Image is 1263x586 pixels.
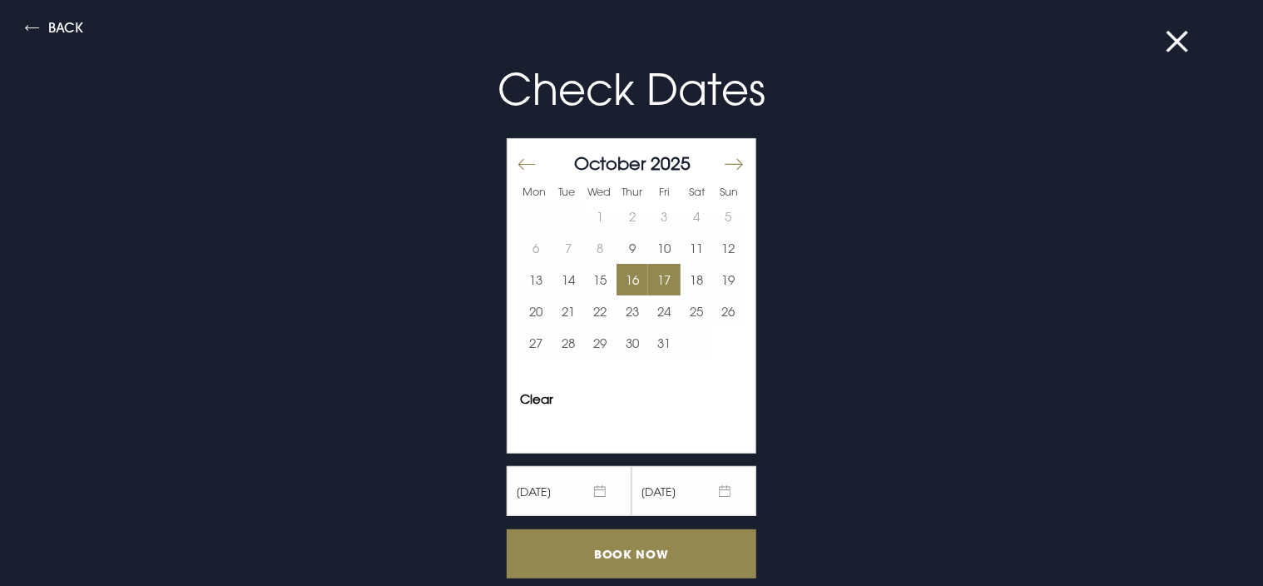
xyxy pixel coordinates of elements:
td: Choose Sunday, October 12, 2025 as your end date. [712,232,745,264]
button: 29 [584,327,617,359]
td: Choose Friday, October 31, 2025 as your end date. [648,327,681,359]
td: Choose Tuesday, October 21, 2025 as your end date. [552,295,585,327]
button: 28 [552,327,585,359]
button: 19 [712,264,745,295]
button: 21 [552,295,585,327]
button: 14 [552,264,585,295]
span: October [574,152,646,174]
td: Choose Thursday, October 30, 2025 as your end date. [617,327,649,359]
td: Choose Tuesday, October 14, 2025 as your end date. [552,264,585,295]
button: 27 [520,327,552,359]
button: 11 [681,232,713,264]
td: Choose Monday, October 20, 2025 as your end date. [520,295,552,327]
button: 16 [617,264,649,295]
span: [DATE] [507,466,631,516]
td: Choose Saturday, October 25, 2025 as your end date. [681,295,713,327]
button: Move forward to switch to the next month. [723,146,743,181]
td: Choose Thursday, October 9, 2025 as your end date. [617,232,649,264]
td: Choose Thursday, October 23, 2025 as your end date. [617,295,649,327]
button: 24 [648,295,681,327]
td: Choose Wednesday, October 15, 2025 as your end date. [584,264,617,295]
input: Book Now [507,529,756,579]
button: 31 [648,327,681,359]
td: Choose Sunday, October 26, 2025 as your end date. [712,295,745,327]
td: Choose Wednesday, October 29, 2025 as your end date. [584,327,617,359]
td: Choose Wednesday, October 22, 2025 as your end date. [584,295,617,327]
button: 22 [584,295,617,327]
td: Choose Saturday, October 18, 2025 as your end date. [681,264,713,295]
button: 26 [712,295,745,327]
td: Choose Monday, October 13, 2025 as your end date. [520,264,552,295]
button: 30 [617,327,649,359]
td: Selected. Thursday, October 16, 2025 [617,264,649,295]
td: Choose Saturday, October 11, 2025 as your end date. [681,232,713,264]
button: 10 [648,232,681,264]
button: Move backward to switch to the previous month. [518,146,537,181]
button: 23 [617,295,649,327]
button: 18 [681,264,713,295]
td: Choose Friday, October 24, 2025 as your end date. [648,295,681,327]
p: Check Dates [235,57,1028,122]
button: 9 [617,232,649,264]
td: Choose Monday, October 27, 2025 as your end date. [520,327,552,359]
button: 20 [520,295,552,327]
button: 13 [520,264,552,295]
td: Choose Tuesday, October 28, 2025 as your end date. [552,327,585,359]
span: 2025 [651,152,691,174]
td: Choose Friday, October 17, 2025 as your end date. [648,264,681,295]
button: 25 [681,295,713,327]
button: 12 [712,232,745,264]
button: Clear [520,393,553,405]
button: 15 [584,264,617,295]
button: 17 [648,264,681,295]
span: [DATE] [631,466,756,516]
button: Back [25,21,83,40]
td: Choose Sunday, October 19, 2025 as your end date. [712,264,745,295]
td: Choose Friday, October 10, 2025 as your end date. [648,232,681,264]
